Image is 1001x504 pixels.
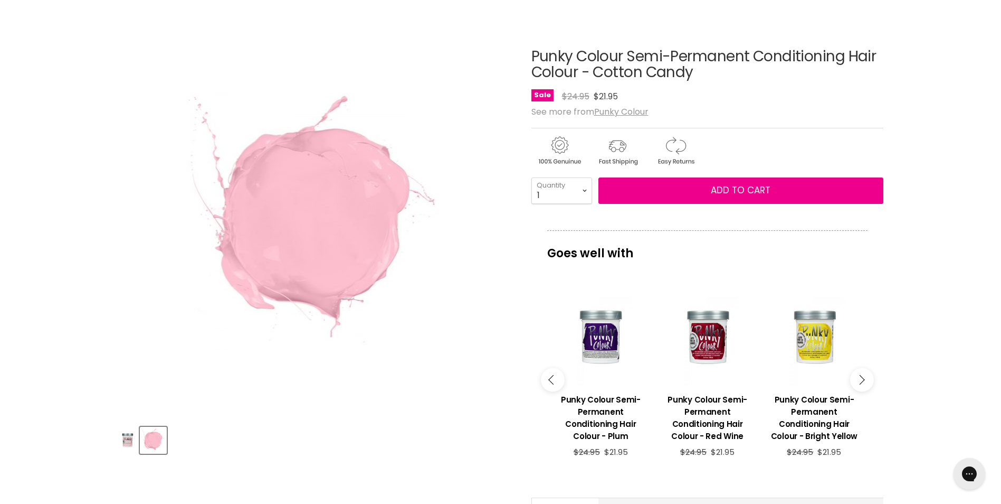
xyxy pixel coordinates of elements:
iframe: Gorgias live chat messenger [948,454,990,493]
span: $24.95 [574,446,600,458]
h1: Punky Colour Semi-Permanent Conditioning Hair Colour - Cotton Candy [531,49,883,81]
a: View product:Punky Colour Semi-Permanent Conditioning Hair Colour - Red Wine [659,386,755,447]
span: $24.95 [680,446,707,458]
span: $21.95 [604,446,628,458]
button: Punky Colour Semi-Permanent Conditioning Hair Colour - Cotton Candy [140,427,167,454]
span: Sale [531,89,554,101]
a: View product:Punky Colour Semi-Permanent Conditioning Hair Colour - Plum [552,386,649,447]
div: Product thumbnails [117,424,514,454]
h3: Punky Colour Semi-Permanent Conditioning Hair Colour - Plum [552,394,649,442]
img: Punky Colour Semi-Permanent Conditioning Hair Colour - Cotton Candy [182,87,448,351]
img: returns.gif [647,135,703,167]
p: Goes well with [547,230,867,265]
img: genuine.gif [531,135,587,167]
div: Punky Colour Semi-Permanent Conditioning Hair Colour - Cotton Candy image. Click or Scroll to Zoom. [118,22,512,417]
button: Punky Colour Semi-Permanent Conditioning Hair Colour - Cotton Candy [118,427,137,454]
span: See more from [531,106,649,118]
img: shipping.gif [589,135,645,167]
span: $24.95 [562,90,589,102]
span: $21.95 [817,446,841,458]
span: $21.95 [594,90,618,102]
a: View product:Punky Colour Semi-Permanent Conditioning Hair Colour - Bright Yellow [766,290,862,386]
span: Add to cart [711,184,770,197]
a: Punky Colour [594,106,649,118]
select: Quantity [531,178,592,204]
h3: Punky Colour Semi-Permanent Conditioning Hair Colour - Red Wine [659,394,755,442]
button: Add to cart [598,178,883,204]
h3: Punky Colour Semi-Permanent Conditioning Hair Colour - Bright Yellow [766,394,862,442]
img: Punky Colour Semi-Permanent Conditioning Hair Colour - Cotton Candy [119,428,136,453]
img: Punky Colour Semi-Permanent Conditioning Hair Colour - Cotton Candy [141,428,166,453]
a: View product:Punky Colour Semi-Permanent Conditioning Hair Colour - Bright Yellow [766,386,862,447]
span: $21.95 [711,446,735,458]
span: $24.95 [787,446,813,458]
